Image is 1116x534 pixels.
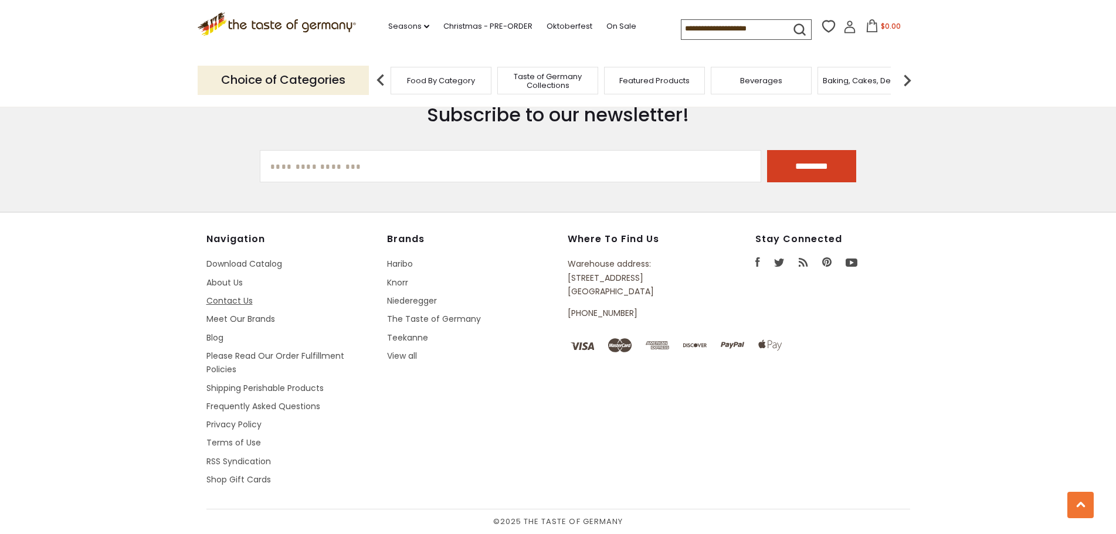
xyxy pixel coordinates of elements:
a: Teekanne [387,332,428,343]
h4: Brands [387,233,556,245]
a: Featured Products [619,76,690,85]
a: Please Read Our Order Fulfillment Policies [206,350,344,375]
h4: Navigation [206,233,375,245]
h4: Where to find us [568,233,701,245]
p: Warehouse address: [STREET_ADDRESS] [GEOGRAPHIC_DATA] [568,257,701,298]
a: View all [387,350,417,362]
a: Privacy Policy [206,419,262,430]
p: Choice of Categories [198,66,369,94]
a: Download Catalog [206,258,282,270]
a: Baking, Cakes, Desserts [823,76,914,85]
button: $0.00 [859,19,908,37]
span: $0.00 [881,21,901,31]
a: Seasons [388,20,429,33]
a: Oktoberfest [547,20,592,33]
a: On Sale [606,20,636,33]
img: previous arrow [369,69,392,92]
a: Meet Our Brands [206,313,275,325]
a: About Us [206,277,243,288]
a: Haribo [387,258,413,270]
h3: Subscribe to our newsletter! [260,103,856,127]
a: Christmas - PRE-ORDER [443,20,532,33]
p: [PHONE_NUMBER] [568,307,701,320]
img: next arrow [895,69,919,92]
a: Niederegger [387,295,437,307]
a: RSS Syndication [206,455,271,467]
a: Contact Us [206,295,253,307]
a: Blog [206,332,223,343]
a: Shop Gift Cards [206,474,271,485]
a: Taste of Germany Collections [501,72,595,90]
a: Shipping Perishable Products [206,382,324,394]
a: Terms of Use [206,437,261,448]
span: © 2025 The Taste of Germany [206,515,910,528]
a: The Taste of Germany [387,313,481,325]
h4: Stay Connected [755,233,910,245]
a: Frequently Asked Questions [206,400,320,412]
a: Food By Category [407,76,475,85]
a: Beverages [740,76,782,85]
a: Knorr [387,277,408,288]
